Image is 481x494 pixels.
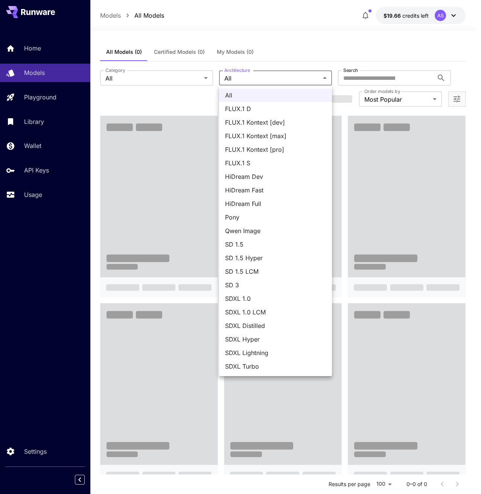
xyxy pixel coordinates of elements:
[225,362,326,371] span: SDXL Turbo
[225,131,326,140] span: FLUX.1 Kontext [max]
[225,226,326,235] span: Qwen Image
[225,186,326,195] span: HiDream Fast
[225,308,326,317] span: SDXL 1.0 LCM
[225,145,326,154] span: FLUX.1 Kontext [pro]
[225,104,326,113] span: FLUX.1 D
[225,281,326,290] span: SD 3
[225,240,326,249] span: SD 1.5
[225,335,326,344] span: SDXL Hyper
[225,321,326,330] span: SDXL Distilled
[225,213,326,222] span: Pony
[225,267,326,276] span: SD 1.5 LCM
[225,172,326,181] span: HiDream Dev
[225,91,326,100] span: All
[225,118,326,127] span: FLUX.1 Kontext [dev]
[225,159,326,168] span: FLUX.1 S
[225,348,326,357] span: SDXL Lightning
[225,253,326,262] span: SD 1.5 Hyper
[225,199,326,208] span: HiDream Full
[225,294,326,303] span: SDXL 1.0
